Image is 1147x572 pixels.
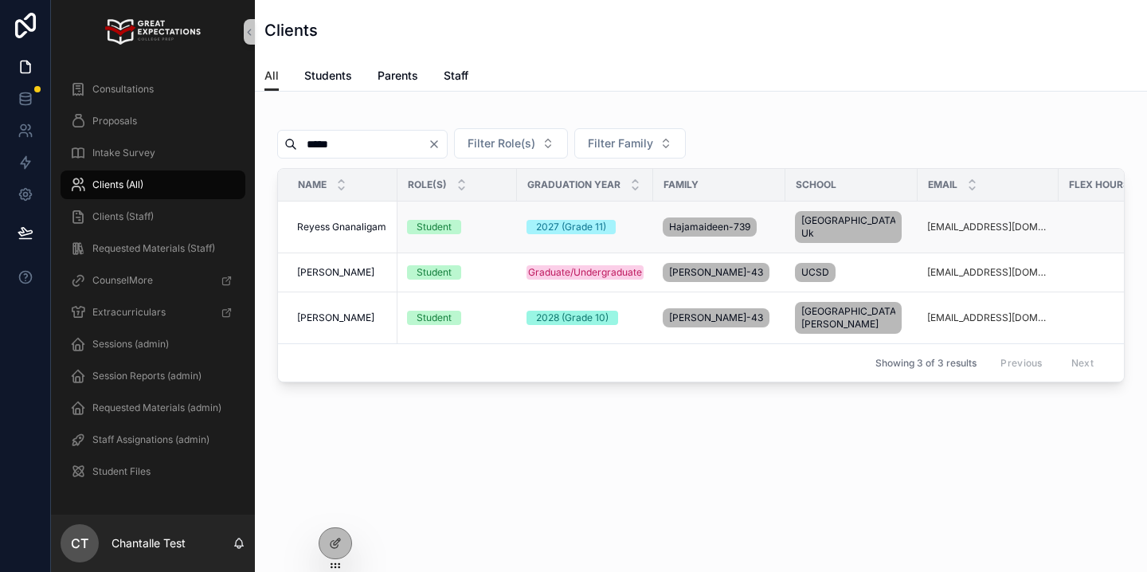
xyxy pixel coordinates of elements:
p: Chantalle Test [112,535,186,551]
a: Students [304,61,352,93]
a: Graduate/Undergraduate [527,265,644,280]
span: Role(s) [408,178,447,191]
a: CounselMore [61,266,245,295]
a: UCSD [795,260,908,285]
span: [PERSON_NAME] [297,311,374,324]
a: Consultations [61,75,245,104]
span: Intake Survey [92,147,155,159]
span: Staff Assignations (admin) [92,433,209,446]
span: Filter Family [588,135,653,151]
button: Select Button [454,128,568,159]
div: Student [417,220,452,234]
span: Staff [444,68,468,84]
span: CT [71,534,88,553]
a: Session Reports (admin) [61,362,245,390]
a: [EMAIL_ADDRESS][DOMAIN_NAME] [927,311,1049,324]
h1: Clients [264,19,318,41]
div: Student [417,265,452,280]
span: Student Files [92,465,151,478]
button: Select Button [574,128,686,159]
a: All [264,61,279,92]
a: Intake Survey [61,139,245,167]
span: Requested Materials (Staff) [92,242,215,255]
a: Staff [444,61,468,93]
div: Graduate/Undergraduate [528,265,642,280]
a: Student [407,220,507,234]
a: 2027 (Grade 11) [527,220,644,234]
span: CounselMore [92,274,153,287]
a: Clients (Staff) [61,202,245,231]
span: All [264,68,279,84]
a: Requested Materials (Staff) [61,234,245,263]
span: [GEOGRAPHIC_DATA][PERSON_NAME] [801,305,895,331]
span: Session Reports (admin) [92,370,202,382]
a: Parents [378,61,418,93]
span: Sessions (admin) [92,338,169,351]
a: [EMAIL_ADDRESS][DOMAIN_NAME] [927,266,1049,279]
span: Name [298,178,327,191]
span: Hajamaideen-739 [669,221,750,233]
span: Filter Role(s) [468,135,535,151]
a: [PERSON_NAME] [297,311,388,324]
a: Hajamaideen-739 [663,214,776,240]
span: [GEOGRAPHIC_DATA], Uk [801,214,895,240]
a: Student [407,265,507,280]
a: [EMAIL_ADDRESS][DOMAIN_NAME] [927,221,1049,233]
a: [GEOGRAPHIC_DATA][PERSON_NAME] [795,299,908,337]
div: Student [417,311,452,325]
a: Requested Materials (admin) [61,394,245,422]
a: Staff Assignations (admin) [61,425,245,454]
a: Proposals [61,107,245,135]
a: [GEOGRAPHIC_DATA], Uk [795,208,908,246]
span: UCSD [801,266,829,279]
span: Requested Materials (admin) [92,402,221,414]
div: 2027 (Grade 11) [536,220,606,234]
span: [PERSON_NAME]-431 [669,266,763,279]
span: [PERSON_NAME]-431 [669,311,763,324]
span: [PERSON_NAME] [297,266,374,279]
div: scrollable content [51,64,255,507]
span: Students [304,68,352,84]
img: App logo [105,19,200,45]
span: Consultations [92,83,154,96]
span: Reyess Gnanaligam [297,221,386,233]
div: 2028 (Grade 10) [536,311,609,325]
a: [PERSON_NAME]-431 [663,260,776,285]
a: Student Files [61,457,245,486]
span: Family [664,178,699,191]
span: Parents [378,68,418,84]
span: Clients (Staff) [92,210,154,223]
a: 2028 (Grade 10) [527,311,644,325]
a: Student [407,311,507,325]
span: Showing 3 of 3 results [875,357,977,370]
a: Clients (All) [61,170,245,199]
a: Reyess Gnanaligam [297,221,388,233]
span: Email [928,178,957,191]
a: [PERSON_NAME]-431 [663,305,776,331]
button: Clear [428,138,447,151]
a: [PERSON_NAME] [297,266,388,279]
a: Extracurriculars [61,298,245,327]
a: Sessions (admin) [61,330,245,358]
span: Graduation Year [527,178,620,191]
span: Extracurriculars [92,306,166,319]
span: Clients (All) [92,178,143,191]
span: Proposals [92,115,137,127]
span: School [796,178,836,191]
